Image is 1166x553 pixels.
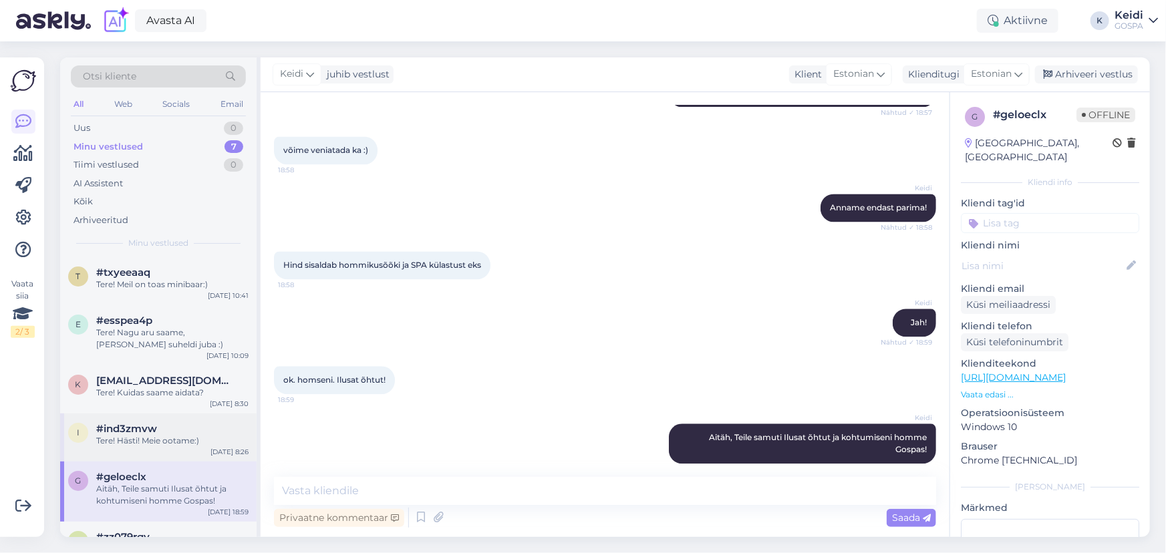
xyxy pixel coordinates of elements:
div: juhib vestlust [321,67,390,81]
div: 0 [224,122,243,135]
div: Küsi meiliaadressi [961,296,1056,314]
span: g [76,476,82,486]
div: Kliendi info [961,176,1139,188]
span: Keidi [882,183,932,193]
span: 18:58 [278,280,328,290]
span: Keidi [882,413,932,423]
div: # geloeclx [993,107,1076,123]
div: All [71,96,86,113]
span: i [77,427,80,437]
div: Tere! Meil on toas minibaar:) [96,279,249,291]
input: Lisa nimi [962,258,1124,273]
div: Uus [74,122,90,135]
div: Privaatne kommentaar [274,509,404,527]
div: 0 [224,158,243,172]
span: Nähtud ✓ 18:58 [881,222,932,232]
span: k [76,379,82,389]
span: ok. homseni. Ilusat õhtut! [283,375,386,385]
input: Lisa tag [961,213,1139,233]
p: Klienditeekond [961,357,1139,371]
span: Hind sisaldab hommikusõõki ja SPA külastust eks [283,260,481,270]
span: #geloeclx [96,471,146,483]
div: Kõik [74,195,93,208]
span: Anname endast parima! [830,202,927,212]
a: Avasta AI [135,9,206,32]
div: Aitäh, Teile samuti Ilusat õhtut ja kohtumiseni homme Gospas! [96,483,249,507]
span: Offline [1076,108,1135,122]
div: Minu vestlused [74,140,143,154]
span: Keidi [882,298,932,308]
span: #zz079rgv [96,531,150,543]
p: Kliendi telefon [961,319,1139,333]
span: #txyeeaaq [96,266,150,279]
span: Keidi [280,67,303,81]
div: 2 / 3 [11,326,35,338]
div: [GEOGRAPHIC_DATA], [GEOGRAPHIC_DATA] [965,136,1113,164]
img: Askly Logo [11,68,36,94]
span: 18:59 [278,395,328,405]
div: Tiimi vestlused [74,158,139,172]
span: z [76,536,81,546]
div: Küsi telefoninumbrit [961,333,1068,351]
span: Otsi kliente [83,69,136,83]
div: [DATE] 10:41 [208,291,249,301]
div: Tere! Nagu aru saame, [PERSON_NAME] suheldi juba :) [96,327,249,351]
span: 18:58 [278,165,328,175]
div: AI Assistent [74,177,123,190]
span: Nähtud ✓ 18:59 [881,337,932,347]
p: Brauser [961,439,1139,453]
div: Keidi [1115,10,1143,21]
span: Nähtud ✓ 18:57 [881,108,932,118]
span: 18:59 [882,464,932,474]
div: Socials [160,96,192,113]
a: KeidiGOSPA [1115,10,1158,31]
div: Vaata siia [11,278,35,338]
div: [PERSON_NAME] [961,481,1139,493]
p: Kliendi nimi [961,238,1139,252]
p: Chrome [TECHNICAL_ID] [961,453,1139,468]
span: Minu vestlused [128,237,188,249]
span: #ind3zmvw [96,423,157,435]
div: [DATE] 10:09 [206,351,249,361]
div: Email [218,96,246,113]
div: K [1090,11,1109,30]
p: Operatsioonisüsteem [961,406,1139,420]
span: Jah! [911,317,927,327]
div: Tere! Kuidas saame aidata? [96,387,249,399]
div: Aktiivne [977,9,1058,33]
span: Saada [892,512,931,524]
span: Aitäh, Teile samuti Ilusat õhtut ja kohtumiseni homme Gospas! [709,432,929,454]
p: Kliendi tag'id [961,196,1139,210]
a: [URL][DOMAIN_NAME] [961,371,1066,383]
div: Web [112,96,135,113]
p: Vaata edasi ... [961,389,1139,401]
p: Kliendi email [961,282,1139,296]
div: Klient [789,67,822,81]
p: Windows 10 [961,420,1139,434]
div: Tere! Hästi! Meie ootame:) [96,435,249,447]
div: [DATE] 8:26 [210,447,249,457]
span: kaariannkolkk@gmail.com [96,375,235,387]
div: Arhiveeri vestlus [1035,65,1138,83]
span: e [76,319,81,329]
div: Arhiveeritud [74,214,128,227]
div: GOSPA [1115,21,1143,31]
span: #esspea4p [96,315,152,327]
p: Märkmed [961,501,1139,515]
img: explore-ai [102,7,130,35]
span: Estonian [971,67,1012,81]
div: [DATE] 8:30 [210,399,249,409]
span: Estonian [833,67,874,81]
div: Klienditugi [903,67,960,81]
span: võime veniatada ka :) [283,145,368,155]
div: 7 [225,140,243,154]
div: [DATE] 18:59 [208,507,249,517]
span: t [76,271,81,281]
span: g [972,112,978,122]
